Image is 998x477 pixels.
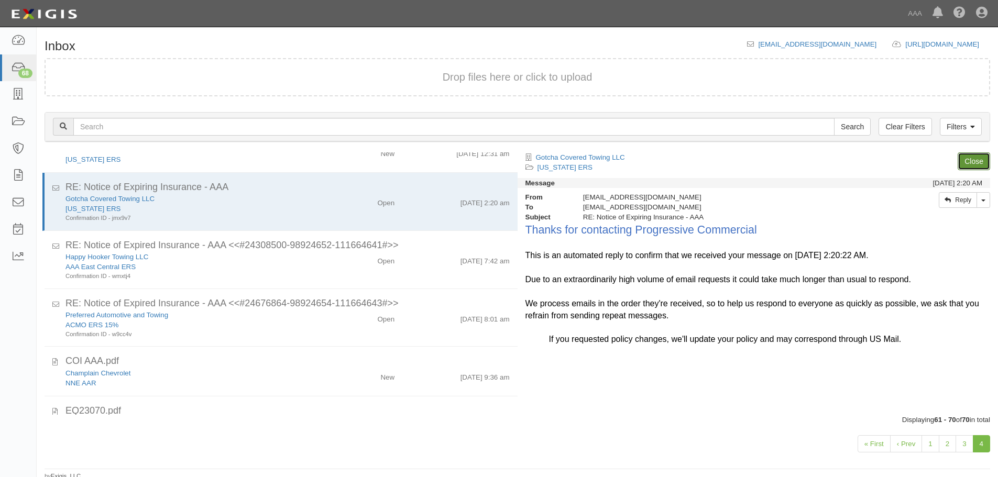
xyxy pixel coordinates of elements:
[758,40,876,48] a: [EMAIL_ADDRESS][DOMAIN_NAME]
[65,321,118,329] a: ACMO ERS 15%
[65,272,318,280] div: Confirmation ID - wmxtj4
[460,368,510,382] div: [DATE] 9:36 am
[939,435,956,452] a: 2
[903,3,927,24] a: AAA
[18,69,32,78] div: 68
[536,153,625,161] a: Gotcha Covered Towing LLC
[525,299,979,320] span: We process emails in the order they're received, so to help us respond to everyone as quickly as ...
[378,194,395,208] div: Open
[518,212,575,222] strong: Subject
[65,330,318,338] div: Confirmation ID - w9cc4v
[834,118,871,136] input: Search
[65,239,510,252] div: RE: Notice of Expired Insurance - AAA <<#24308500-98924652-111664641#>>
[443,70,593,85] button: Drop files here or click to upload
[65,205,120,213] a: [US_STATE] ERS
[525,251,869,260] span: This is an automated reply to confirm that we received your message on [DATE] 2:20:22 AM.
[380,368,394,382] div: New
[575,212,864,222] div: RE: Notice of Expiring Insurance - AAA
[65,368,318,378] div: Champlain Chevrolet
[65,214,318,222] div: Confirmation ID - jmx9v7
[962,416,970,424] b: 70
[460,310,510,324] div: [DATE] 8:01 am
[378,252,395,266] div: Open
[65,354,510,368] div: COI AAA.pdf
[65,253,148,261] a: Happy Hooker Towing LLC
[525,224,757,236] span: Thanks for contacting Progressive Commercial
[65,154,318,164] div: Texas ERS
[958,152,990,170] a: Close
[65,379,96,387] a: NNE AAR
[525,275,911,284] span: Due to an extraordinarily high volume of email requests it could take much longer than usual to r...
[922,435,939,452] a: 1
[939,192,977,208] a: Reply
[460,252,510,266] div: [DATE] 7:42 am
[65,181,510,194] div: RE: Notice of Expiring Insurance - AAA
[879,118,931,136] a: Clear Filters
[575,202,864,212] div: agreement-h9vrme@ace.complianz.com
[65,378,318,388] div: NNE AAR
[65,146,113,153] a: DFW Tech LLC
[575,192,864,202] div: [EMAIL_ADDRESS][DOMAIN_NAME]
[905,40,990,48] a: [URL][DOMAIN_NAME]
[65,263,136,271] a: AAA East Central ERS
[8,5,80,24] img: logo-5460c22ac91f19d4615b14bd174203de0afe785f0fc80cf4dbbc73dc1793850b.png
[890,435,923,452] a: ‹ Prev
[65,404,510,418] div: EQ23070.pdf
[518,192,575,202] strong: From
[378,310,395,324] div: Open
[973,435,990,452] a: 4
[858,435,891,452] a: « First
[934,416,956,424] b: 61 - 70
[37,415,998,425] div: Displaying of in total
[65,297,510,310] div: RE: Notice of Expired Insurance - AAA <<#24676864-98924654-111664643#>>
[518,202,575,212] strong: To
[65,156,120,163] a: [US_STATE] ERS
[953,7,966,19] i: Help Center - Complianz
[460,194,510,208] div: [DATE] 2:20 am
[538,163,593,171] a: [US_STATE] ERS
[940,118,982,136] a: Filters
[65,311,168,319] a: Preferred Automotive and Towing
[933,178,982,188] div: [DATE] 2:20 AM
[549,335,902,343] span: If you requested policy changes, we'll update your policy and may correspond through US Mail.
[65,369,130,377] a: Champlain Chevrolet
[525,179,555,187] strong: Message
[73,118,835,136] input: Search
[956,435,973,452] a: 3
[65,195,155,203] a: Gotcha Covered Towing LLC
[45,39,75,53] h1: Inbox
